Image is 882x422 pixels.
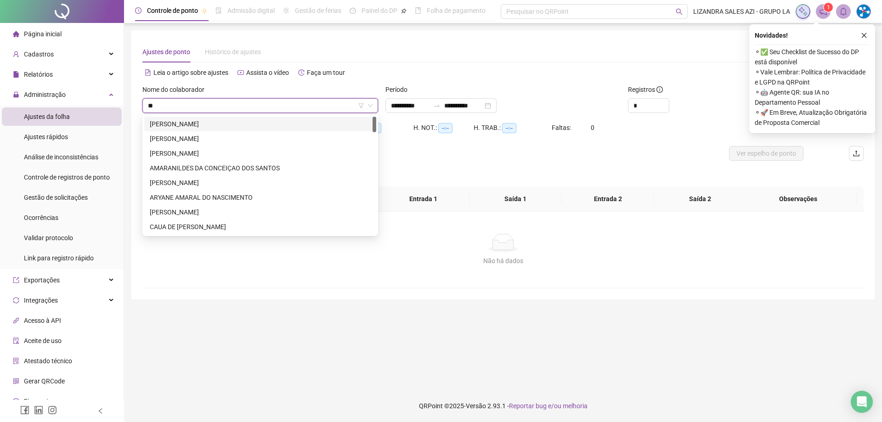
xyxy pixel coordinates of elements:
span: upload [853,150,860,157]
span: Validar protocolo [24,234,73,242]
span: to [433,102,441,109]
span: 0 [591,124,594,131]
span: Folha de pagamento [427,7,486,14]
button: Ver espelho de ponto [729,146,803,161]
span: Observações [747,194,849,204]
span: bell [839,7,848,16]
span: --:-- [502,123,516,133]
span: sync [13,297,19,304]
sup: 1 [824,3,833,12]
span: info-circle [656,86,663,93]
th: Entrada 2 [562,186,654,212]
span: Assista o vídeo [246,69,289,76]
span: Aceite de uso [24,337,62,344]
span: export [13,277,19,283]
footer: QRPoint © 2025 - 2.93.1 - [124,390,882,422]
span: Leia o artigo sobre ajustes [153,69,228,76]
div: AMANDA DE SOUZA SANTOS [144,117,376,131]
span: solution [13,358,19,364]
div: CAUA DE [PERSON_NAME] [150,222,371,232]
span: Gestão de solicitações [24,194,88,201]
div: AMANDA DOS SANTOS SOARES [144,131,376,146]
label: Nome do colaborador [142,84,210,95]
span: Exportações [24,276,60,284]
span: Cadastros [24,51,54,58]
span: clock-circle [135,7,141,14]
span: facebook [20,405,29,415]
span: lock [13,91,19,98]
th: Observações [740,186,857,212]
div: Open Intercom Messenger [851,391,873,413]
span: Ocorrências [24,214,58,221]
span: dashboard [350,7,356,14]
span: Gestão de férias [295,7,341,14]
span: audit [13,338,19,344]
span: LIZANDRA SALES AZI - GRUPO LA [693,6,790,17]
span: Faça um tour [307,69,345,76]
span: instagram [48,405,57,415]
span: Reportar bug e/ou melhoria [509,402,588,410]
span: user-add [13,51,19,57]
span: Painel do DP [362,7,397,14]
div: AMANDA FREITAS FERNANDES [144,146,376,161]
div: ANA LAURA MATIAS MOREIRA DA SILVA [144,175,376,190]
span: book [415,7,421,14]
span: api [13,317,19,324]
div: [PERSON_NAME] [150,148,371,158]
span: qrcode [13,378,19,384]
span: filter [358,103,364,108]
span: notification [819,7,827,16]
span: dollar [13,398,19,405]
th: Saída 1 [469,186,562,212]
th: Entrada 1 [377,186,469,212]
div: H. TRAB.: [474,123,552,133]
span: home [13,31,19,37]
div: Não há dados [153,256,853,266]
span: Ajustes da folha [24,113,70,120]
span: pushpin [401,8,407,14]
div: HE 3: [354,123,413,133]
span: ⚬ 🚀 Em Breve, Atualização Obrigatória de Proposta Comercial [755,107,870,128]
span: 1 [827,4,830,11]
span: Versão [466,402,486,410]
span: Gerar QRCode [24,377,65,385]
span: sun [283,7,289,14]
div: [PERSON_NAME] [150,134,371,144]
span: close [861,32,867,39]
span: Novidades ! [755,30,788,40]
div: CAUA DE LIMA SANTANA CRUZ [144,219,376,234]
span: Admissão digital [227,7,275,14]
span: Página inicial [24,30,62,38]
span: pushpin [202,8,207,14]
span: Controle de ponto [147,7,198,14]
span: ⚬ Vale Lembrar: Política de Privacidade e LGPD na QRPoint [755,67,870,87]
div: AMARANILDES DA CONCEIÇAO DOS SANTOS [150,163,371,173]
span: Análise de inconsistências [24,153,98,161]
span: Histórico de ajustes [205,48,261,56]
span: left [97,408,104,414]
div: [PERSON_NAME] [150,119,371,129]
span: file-text [145,69,151,76]
span: ⚬ ✅ Seu Checklist de Sucesso do DP está disponível [755,47,870,67]
span: Financeiro [24,398,54,405]
div: H. NOT.: [413,123,474,133]
span: ⚬ 🤖 Agente QR: sua IA no Departamento Pessoal [755,87,870,107]
span: Ajustes rápidos [24,133,68,141]
div: [PERSON_NAME] [150,207,371,217]
span: Atestado técnico [24,357,72,365]
img: 51907 [857,5,871,18]
span: Controle de registros de ponto [24,174,110,181]
span: --:-- [438,123,452,133]
span: Registros [628,84,663,95]
div: ARYANE AMARAL DO NASCIMENTO [144,190,376,205]
div: BRUNO DE LIMA ALMEIDA ANDRADE [144,205,376,219]
span: Acesso à API [24,317,61,324]
span: Faltas: [552,124,572,131]
span: Relatórios [24,71,53,78]
th: Saída 2 [654,186,746,212]
div: ARYANE AMARAL DO NASCIMENTO [150,192,371,203]
span: file [13,71,19,78]
span: linkedin [34,405,43,415]
span: Administração [24,91,66,98]
span: youtube [237,69,244,76]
